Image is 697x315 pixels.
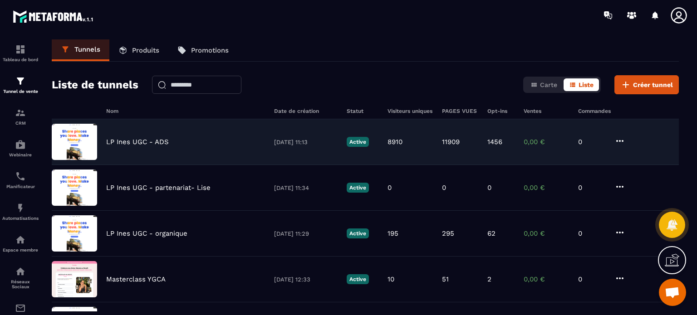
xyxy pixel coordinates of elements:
p: Automatisations [2,216,39,221]
a: Ouvrir le chat [659,279,686,306]
a: Tunnels [52,39,109,61]
img: image [52,261,97,297]
a: formationformationTunnel de vente [2,69,39,101]
h6: PAGES VUES [442,108,478,114]
p: LP Ines UGC - partenariat- Lise [106,184,211,192]
img: formation [15,44,26,55]
p: LP Ines UGC - ADS [106,138,169,146]
p: [DATE] 11:13 [274,139,338,145]
p: 0,00 € [524,138,569,146]
a: automationsautomationsAutomatisations [2,196,39,228]
a: automationsautomationsWebinaire [2,132,39,164]
p: Tunnels [74,45,100,53]
img: formation [15,76,26,87]
p: Promotions [191,46,229,54]
p: 0,00 € [524,275,569,283]
a: Produits [109,39,168,61]
h6: Nom [106,108,265,114]
h6: Commandes [578,108,611,114]
p: [DATE] 12:33 [274,276,338,283]
img: email [15,303,26,314]
a: automationsautomationsEspace membre [2,228,39,259]
p: 51 [442,275,449,283]
p: Réseaux Sociaux [2,279,39,289]
p: 0 [487,184,491,192]
p: Webinaire [2,152,39,157]
img: social-network [15,266,26,277]
h6: Date de création [274,108,338,114]
img: automations [15,203,26,213]
p: [DATE] 11:29 [274,230,338,237]
a: social-networksocial-networkRéseaux Sociaux [2,259,39,296]
span: Carte [540,81,557,88]
p: 195 [388,229,398,237]
button: Créer tunnel [614,75,679,94]
p: [DATE] 11:34 [274,184,338,191]
img: image [52,215,97,252]
p: LP Ines UGC - organique [106,229,187,237]
p: 0 [578,229,605,237]
a: formationformationCRM [2,101,39,132]
p: Active [347,274,369,284]
h6: Opt-ins [487,108,515,114]
p: 295 [442,229,454,237]
p: 0 [578,138,605,146]
p: 8910 [388,138,402,146]
p: 62 [487,229,496,237]
p: Active [347,228,369,238]
p: 10 [388,275,394,283]
p: 11909 [442,138,460,146]
p: 0,00 € [524,229,569,237]
p: 0 [442,184,446,192]
span: Liste [579,81,594,88]
p: 2 [487,275,491,283]
img: scheduler [15,171,26,182]
img: image [52,124,97,160]
p: 0 [578,275,605,283]
h2: Liste de tunnels [52,76,138,94]
p: Produits [132,46,159,54]
span: Créer tunnel [633,80,673,89]
h6: Ventes [524,108,569,114]
p: 0 [578,184,605,192]
p: Active [347,137,369,147]
button: Liste [564,78,599,91]
a: Promotions [168,39,238,61]
p: CRM [2,121,39,126]
a: formationformationTableau de bord [2,37,39,69]
p: Tableau de bord [2,57,39,62]
h6: Visiteurs uniques [388,108,433,114]
p: 0,00 € [524,184,569,192]
p: Planificateur [2,184,39,189]
p: 0 [388,184,392,192]
p: 1456 [487,138,502,146]
p: Active [347,183,369,193]
p: Tunnel de vente [2,89,39,94]
a: schedulerschedulerPlanificateur [2,164,39,196]
img: automations [15,234,26,245]
button: Carte [525,78,563,91]
img: automations [15,139,26,150]
h6: Statut [347,108,378,114]
img: image [52,170,97,206]
p: Espace membre [2,247,39,252]
img: formation [15,107,26,118]
img: logo [13,8,94,24]
p: Masterclass YGCA [106,275,166,283]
